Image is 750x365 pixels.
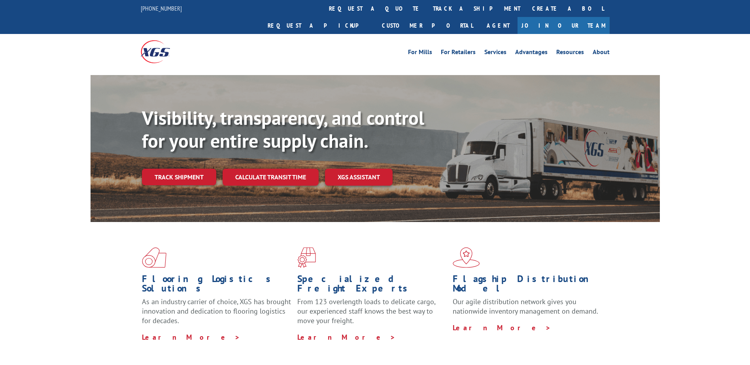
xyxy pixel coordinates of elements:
a: [PHONE_NUMBER] [141,4,182,12]
p: From 123 overlength loads to delicate cargo, our experienced staff knows the best way to move you... [297,297,447,332]
a: Learn More > [453,323,551,332]
a: Track shipment [142,169,216,185]
a: Resources [556,49,584,58]
a: Join Our Team [518,17,610,34]
a: About [593,49,610,58]
span: Our agile distribution network gives you nationwide inventory management on demand. [453,297,598,316]
h1: Specialized Freight Experts [297,274,447,297]
a: Learn More > [142,333,240,342]
img: xgs-icon-total-supply-chain-intelligence-red [142,247,166,268]
span: As an industry carrier of choice, XGS has brought innovation and dedication to flooring logistics... [142,297,291,325]
a: Advantages [515,49,548,58]
a: Learn More > [297,333,396,342]
img: xgs-icon-focused-on-flooring-red [297,247,316,268]
a: Request a pickup [262,17,376,34]
img: xgs-icon-flagship-distribution-model-red [453,247,480,268]
a: Customer Portal [376,17,479,34]
a: Agent [479,17,518,34]
a: Services [484,49,506,58]
a: For Retailers [441,49,476,58]
a: XGS ASSISTANT [325,169,393,186]
a: Calculate transit time [223,169,319,186]
b: Visibility, transparency, and control for your entire supply chain. [142,105,424,153]
a: For Mills [408,49,432,58]
h1: Flagship Distribution Model [453,274,602,297]
h1: Flooring Logistics Solutions [142,274,291,297]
